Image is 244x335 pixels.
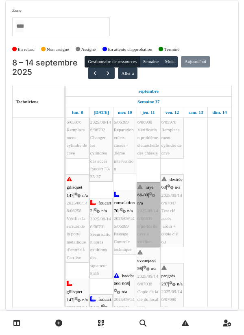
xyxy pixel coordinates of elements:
[67,280,88,327] div: |
[81,46,96,53] label: Assigné
[67,176,88,261] div: |
[15,20,24,32] input: Tous
[90,120,111,132] span: 2025/08/146/06702
[177,281,183,286] span: n/a
[114,127,134,171] span: Réparation volets cassés - 3ième intervention
[16,99,39,104] span: Techniciens
[140,107,157,117] a: 11 septembre 2025
[67,95,88,157] div: |
[82,297,88,302] span: n/a
[161,127,182,156] span: Remplacement cylindre de cave
[101,67,115,79] button: Suivant
[12,7,22,14] label: Zone
[67,112,87,124] span: 2025/08/146/05976
[161,176,183,246] div: |
[161,273,175,286] span: progrès 287
[67,185,83,197] span: gilisquet 147
[90,95,112,181] div: |
[161,193,182,205] span: 2025/09/146/07047
[187,107,205,117] a: 13 septembre 2025
[161,95,183,157] div: |
[137,127,159,156] span: Vérification problème d'étanchéité des châssis
[137,289,159,309] span: Copie de la clé du local vélo
[67,216,86,260] span: Vérifier la serrure de la porte métallique d’entrée à l’arrière
[161,56,178,67] button: Mois
[114,112,135,124] span: 2025/08/146/06389
[175,185,181,189] span: n/a
[122,289,127,294] span: n/a
[116,107,134,117] a: 10 septembre 2025
[137,258,156,270] span: evenepoel 98
[101,208,107,213] span: n/a
[88,67,101,79] button: Précédent
[127,208,133,213] span: n/a
[82,193,88,198] span: n/a
[137,95,159,157] div: |
[210,107,229,117] a: 14 septembre 2025
[85,56,140,67] button: Gestionnaire de ressources
[67,200,87,213] span: 2025/08/146/06258
[161,177,183,189] span: destrée 63
[137,86,161,96] a: 8 septembre 2025
[67,127,87,156] span: Remplacement cylindre de cave
[67,305,87,318] span: 2025/07/146/05269
[114,231,132,252] span: Passage Controle technique
[114,200,135,213] span: consolation 70
[161,112,182,124] span: 2025/08/146/05976
[114,273,134,286] span: haecht 666-668
[67,289,83,302] span: gilisquet 147
[12,58,85,77] h2: 8 – 14 septembre 2025
[137,112,158,124] span: 2025/09/146/06998
[114,297,135,309] span: 2025/09/146/06979
[137,249,159,311] div: |
[181,56,209,67] button: Aujourd'hui
[163,107,181,117] a: 12 septembre 2025
[161,289,182,302] span: 2025/09/146/07090
[90,199,112,277] div: |
[18,46,35,53] label: En retard
[90,216,111,229] span: 2025/08/146/06701
[47,46,69,53] label: Non assigné
[70,107,85,117] a: 8 septembre 2025
[114,95,135,173] div: |
[151,266,157,271] span: n/a
[137,274,158,286] span: 2025/09/146/07038
[164,46,179,53] label: Terminé
[135,97,161,107] a: Semaine 37
[114,216,135,228] span: 2025/09/146/06989
[118,67,137,79] button: Aller à
[90,135,110,179] span: Changer les cylindres des acces foucart 33-35-37
[114,191,135,254] div: |
[90,297,111,309] span: foucart 27-35
[108,46,152,53] label: En attente d'approbation
[90,232,111,276] span: Sécurisation après exultions des squatteur 8h15
[161,208,178,244] span: Test clé accès jardin + copie clé 63
[91,107,111,117] a: 9 septembre 2025
[90,200,111,213] span: foucart 2
[139,56,162,67] button: Semaine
